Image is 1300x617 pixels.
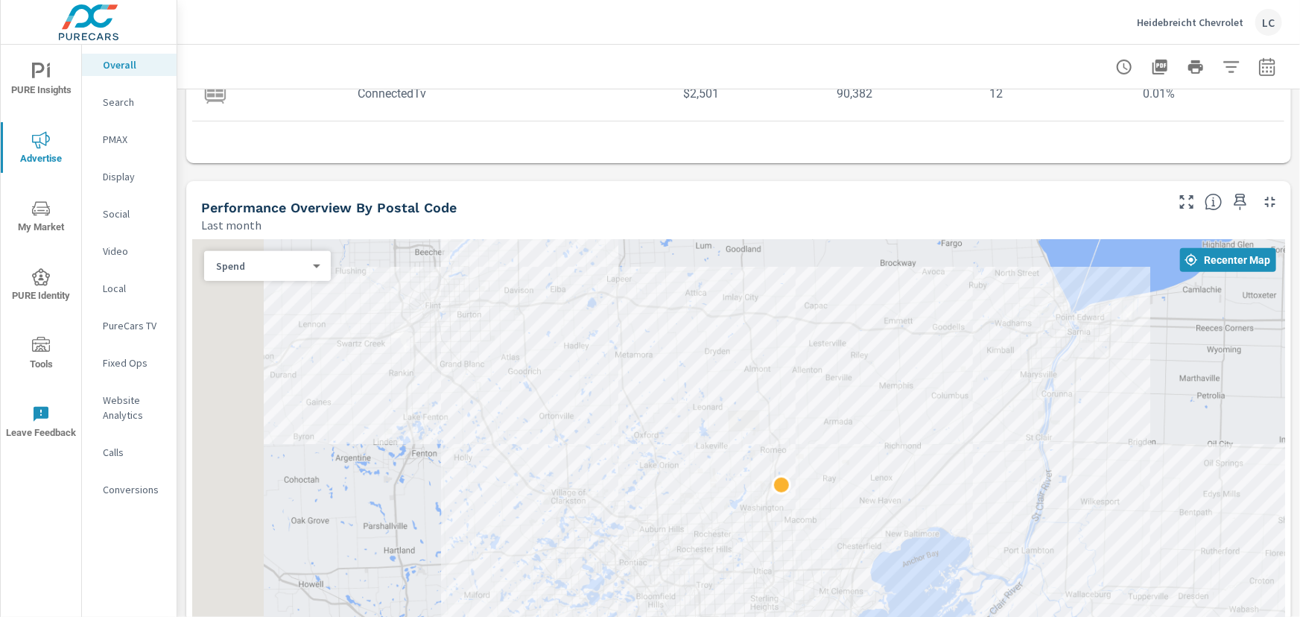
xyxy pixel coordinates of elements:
div: Website Analytics [82,389,177,426]
div: Fixed Ops [82,352,177,374]
span: Save this to your personalized report [1228,190,1252,214]
div: PureCars TV [82,314,177,337]
h5: Performance Overview By Postal Code [201,200,457,215]
div: Social [82,203,177,225]
span: PURE Insights [5,63,77,99]
p: Overall [103,57,165,72]
button: Recenter Map [1180,248,1276,272]
p: Conversions [103,482,165,497]
span: Advertise [5,131,77,168]
button: "Export Report to PDF" [1145,52,1175,82]
div: Display [82,165,177,188]
button: Minimize Widget [1258,190,1282,214]
div: LC [1255,9,1282,36]
div: PMAX [82,128,177,151]
td: ConnectedTv [346,75,671,113]
p: PMAX [103,132,165,147]
td: 12 [978,75,1132,113]
div: Calls [82,441,177,463]
span: PURE Identity [5,268,77,305]
td: $2,501 [671,75,825,113]
td: 90,382 [825,75,978,113]
p: Display [103,169,165,184]
span: Tools [5,337,77,373]
p: Website Analytics [103,393,165,423]
button: Select Date Range [1252,52,1282,82]
button: Apply Filters [1217,52,1246,82]
p: Calls [103,445,165,460]
div: Search [82,91,177,113]
p: Spend [216,259,307,273]
span: My Market [5,200,77,236]
div: Video [82,240,177,262]
p: Video [103,244,165,259]
button: Make Fullscreen [1175,190,1199,214]
span: Leave Feedback [5,405,77,442]
p: Social [103,206,165,221]
div: Overall [82,54,177,76]
p: Search [103,95,165,110]
p: Heidebreicht Chevrolet [1137,16,1243,29]
div: Local [82,277,177,300]
p: Local [103,281,165,296]
button: Print Report [1181,52,1211,82]
img: icon-connectedtv.svg [204,82,226,104]
span: Recenter Map [1186,253,1270,267]
span: Understand performance data by postal code. Individual postal codes can be selected and expanded ... [1205,193,1223,211]
div: nav menu [1,45,81,456]
div: Spend [204,259,319,273]
p: Last month [201,216,261,234]
p: Fixed Ops [103,355,165,370]
p: PureCars TV [103,318,165,333]
div: Conversions [82,478,177,501]
td: 0.01% [1131,75,1284,113]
